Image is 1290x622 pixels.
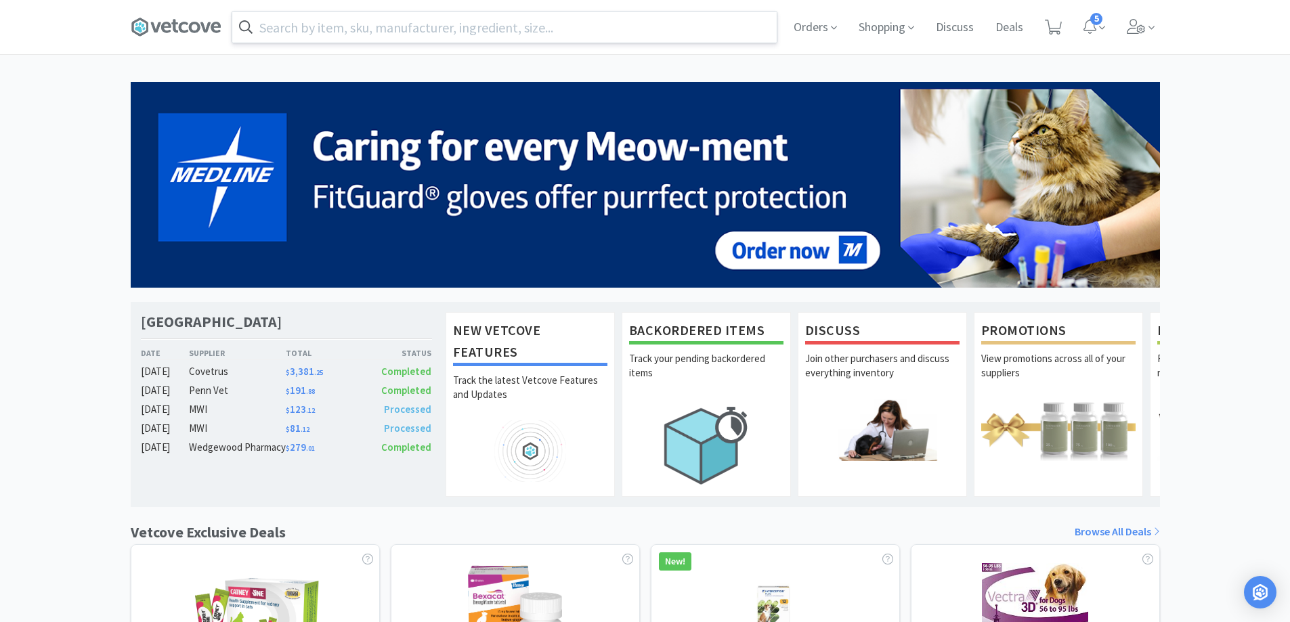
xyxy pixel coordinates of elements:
[805,351,960,399] p: Join other purchasers and discuss everything inventory
[446,312,615,496] a: New Vetcove FeaturesTrack the latest Vetcove Features and Updates
[286,387,290,396] span: $
[189,401,286,418] div: MWI
[359,347,432,359] div: Status
[286,441,315,453] span: 279
[306,444,315,453] span: . 01
[141,363,190,380] div: [DATE]
[1075,523,1160,541] a: Browse All Deals
[286,406,290,415] span: $
[141,420,432,437] a: [DATE]MWI$81.12Processed
[798,312,967,496] a: DiscussJoin other purchasers and discuss everything inventory
[981,319,1136,345] h1: Promotions
[622,312,791,496] a: Backordered ItemsTrack your pending backordered items
[141,312,282,332] h1: [GEOGRAPHIC_DATA]
[384,403,431,416] span: Processed
[629,399,783,491] img: hero_backorders.png
[629,351,783,399] p: Track your pending backordered items
[189,420,286,437] div: MWI
[286,444,290,453] span: $
[189,363,286,380] div: Covetrus
[314,368,323,377] span: . 25
[286,365,323,378] span: 3,381
[384,422,431,435] span: Processed
[141,420,190,437] div: [DATE]
[990,22,1029,34] a: Deals
[286,384,315,397] span: 191
[974,312,1143,496] a: PromotionsView promotions across all of your suppliers
[1244,576,1276,608] div: Open Intercom Messenger
[189,347,286,359] div: Supplier
[232,12,777,43] input: Search by item, sku, manufacturer, ingredient, size...
[805,319,960,345] h1: Discuss
[629,319,783,345] h1: Backordered Items
[381,365,431,378] span: Completed
[453,319,607,366] h1: New Vetcove Features
[453,373,607,420] p: Track the latest Vetcove Features and Updates
[301,425,309,434] span: . 12
[141,401,190,418] div: [DATE]
[286,422,309,435] span: 81
[381,384,431,397] span: Completed
[306,406,315,415] span: . 12
[189,382,286,399] div: Penn Vet
[141,439,190,456] div: [DATE]
[141,382,190,399] div: [DATE]
[141,382,432,399] a: [DATE]Penn Vet$191.88Completed
[286,347,359,359] div: Total
[805,399,960,460] img: hero_discuss.png
[306,387,315,396] span: . 88
[286,368,290,377] span: $
[930,22,979,34] a: Discuss
[981,399,1136,460] img: hero_promotions.png
[141,401,432,418] a: [DATE]MWI$123.12Processed
[1090,13,1102,25] span: 5
[141,363,432,380] a: [DATE]Covetrus$3,381.25Completed
[286,403,315,416] span: 123
[189,439,286,456] div: Wedgewood Pharmacy
[381,441,431,453] span: Completed
[131,520,286,544] h1: Vetcove Exclusive Deals
[141,347,190,359] div: Date
[981,351,1136,399] p: View promotions across all of your suppliers
[453,420,607,482] img: hero_feature_roadmap.png
[286,425,290,434] span: $
[131,82,1160,288] img: 5b85490d2c9a43ef9873369d65f5cc4c_481.png
[141,439,432,456] a: [DATE]Wedgewood Pharmacy$279.01Completed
